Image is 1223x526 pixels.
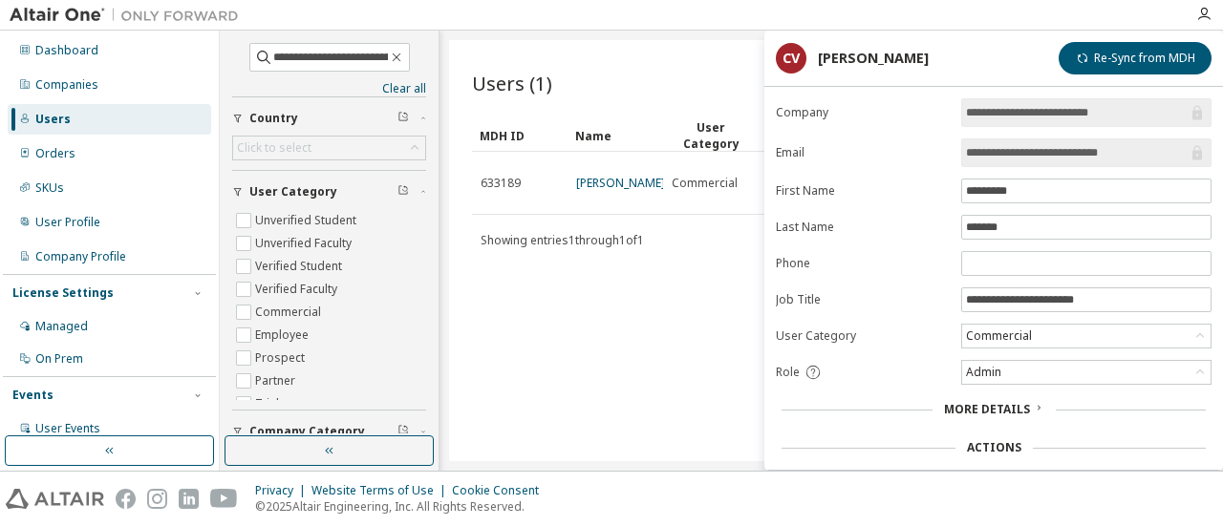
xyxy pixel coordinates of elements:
img: Altair One [10,6,248,25]
div: User Category [671,119,751,152]
img: facebook.svg [116,489,136,509]
span: More Details [944,401,1030,417]
img: altair_logo.svg [6,489,104,509]
div: Privacy [255,483,311,498]
label: Unverified Student [255,209,360,232]
div: MDH ID [480,120,560,151]
div: Click to select [237,140,311,156]
div: User Events [35,421,100,436]
button: Country [232,97,426,139]
p: © 2025 Altair Engineering, Inc. All Rights Reserved. [255,498,550,515]
div: SKUs [35,180,64,196]
div: Click to select [233,137,425,159]
span: User Category [249,184,337,200]
img: linkedin.svg [179,489,199,509]
label: Email [776,145,950,160]
div: Commercial [963,326,1035,347]
span: Role [776,365,800,380]
div: On Prem [35,351,83,367]
label: Job Title [776,292,950,307]
label: User Category [776,328,950,344]
label: Company [776,105,950,120]
div: Users [35,112,71,127]
a: [PERSON_NAME] [576,175,665,191]
div: Company Profile [35,249,126,264]
a: Clear all [232,81,426,96]
div: Events [12,388,54,403]
span: Country [249,111,298,126]
label: Verified Faculty [255,278,341,301]
div: User Profile [35,215,100,230]
div: CV [776,43,806,74]
span: Clear filter [397,111,409,126]
div: License Settings [12,285,114,301]
div: Managed [35,319,88,334]
label: Employee [255,324,312,347]
div: Name [575,120,655,151]
span: Showing entries 1 through 1 of 1 [481,232,644,248]
div: Commercial [962,325,1211,347]
div: Website Terms of Use [311,483,452,498]
button: Company Category [232,410,426,452]
label: Commercial [255,301,325,324]
div: Admin [963,362,1004,383]
label: Phone [776,256,950,271]
div: [PERSON_NAME] [818,51,929,66]
div: Actions [967,440,1021,455]
span: Commercial [672,176,738,191]
div: Admin [962,361,1211,384]
label: Last Name [776,220,950,235]
label: First Name [776,183,950,199]
button: Re-Sync from MDH [1059,42,1212,74]
span: Users (1) [472,70,552,96]
div: Companies [35,77,98,93]
label: Prospect [255,347,309,369]
span: Clear filter [397,184,409,200]
span: Company Category [249,424,365,439]
img: youtube.svg [210,489,238,509]
span: Clear filter [397,424,409,439]
label: Unverified Faculty [255,232,355,255]
button: User Category [232,171,426,213]
label: Trial [255,392,283,415]
div: Dashboard [35,43,98,58]
div: Cookie Consent [452,483,550,498]
img: instagram.svg [147,489,167,509]
span: 633189 [481,176,521,191]
label: Partner [255,369,299,392]
label: Verified Student [255,255,346,278]
div: Orders [35,146,75,161]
